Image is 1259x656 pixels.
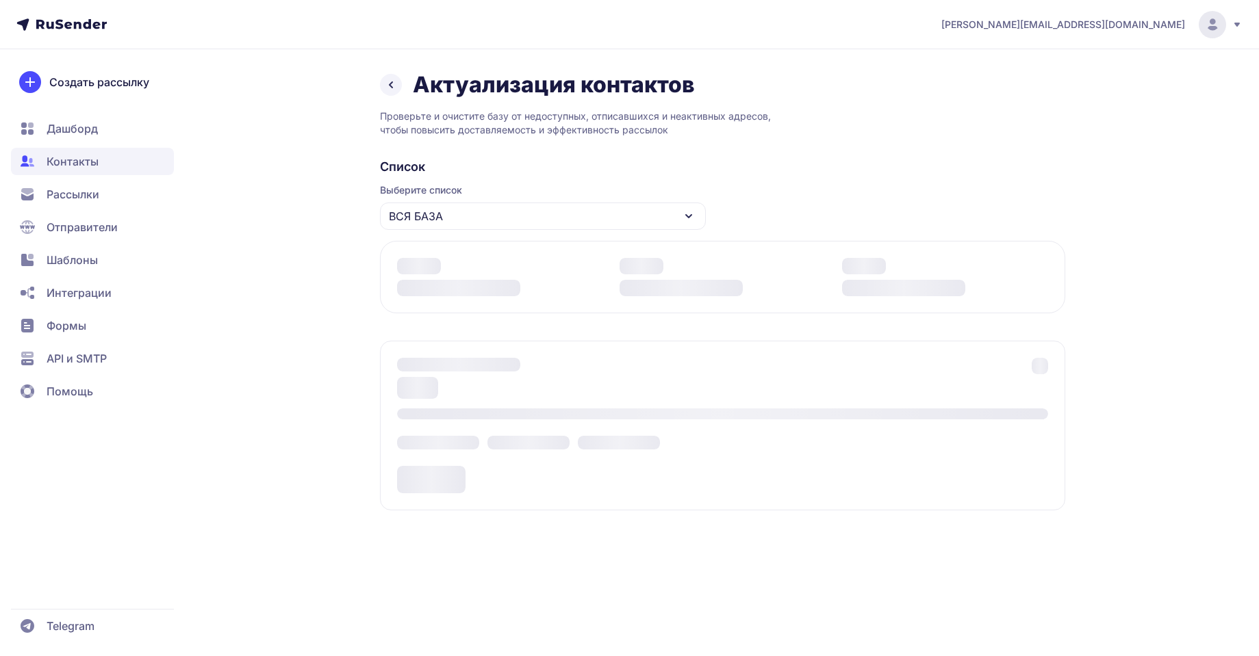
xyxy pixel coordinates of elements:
span: Интеграции [47,285,112,301]
p: Проверьте и очистите базу от недоступных, отписавшихся и неактивных адресов, чтобы повысить доста... [380,109,1065,137]
h1: Актуализация контактов [413,71,695,99]
span: Выберите список [380,183,706,197]
span: ВСЯ БАЗА [389,208,443,224]
span: Telegram [47,618,94,634]
span: Рассылки [47,186,99,202]
span: Шаблоны [47,252,98,268]
h2: Список [380,159,1065,175]
span: Отправители [47,219,118,235]
span: API и SMTP [47,350,107,367]
span: Дашборд [47,120,98,137]
span: [PERSON_NAME][EMAIL_ADDRESS][DOMAIN_NAME] [941,18,1185,31]
span: Помощь [47,383,93,399]
span: Создать рассылку [49,74,149,90]
span: Контакты [47,153,99,170]
span: Формы [47,317,86,334]
a: Telegram [11,612,174,640]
